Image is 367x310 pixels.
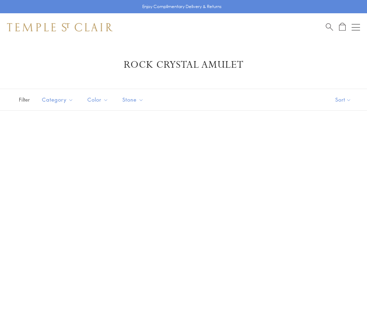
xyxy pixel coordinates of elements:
[352,23,360,31] button: Open navigation
[17,59,350,71] h1: Rock Crystal Amulet
[326,23,333,31] a: Search
[38,95,79,104] span: Category
[117,92,149,108] button: Stone
[142,3,222,10] p: Enjoy Complimentary Delivery & Returns
[119,95,149,104] span: Stone
[7,23,113,31] img: Temple St. Clair
[84,95,114,104] span: Color
[82,92,114,108] button: Color
[339,23,346,31] a: Open Shopping Bag
[37,92,79,108] button: Category
[319,89,367,110] button: Show sort by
